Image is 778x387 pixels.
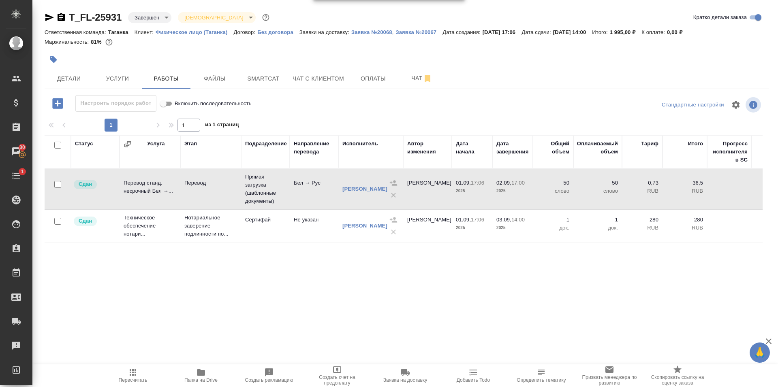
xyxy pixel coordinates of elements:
[592,29,609,35] p: Итого:
[91,39,103,45] p: 81%
[47,95,69,112] button: Добавить работу
[553,29,592,35] p: [DATE] 14:00
[402,73,441,83] span: Чат
[456,140,488,156] div: Дата начала
[753,344,767,361] span: 🙏
[471,180,484,186] p: 17:06
[577,179,618,187] p: 50
[299,29,351,35] p: Заявки на доставку:
[537,224,569,232] p: док.
[688,140,703,148] div: Итого
[395,29,442,35] p: Заявка №20067
[98,74,137,84] span: Услуги
[257,28,299,35] a: Без договора
[294,140,334,156] div: Направление перевода
[124,140,132,148] button: Сгруппировать
[175,100,252,108] span: Включить последовательность
[626,216,658,224] p: 280
[195,74,234,84] span: Файлы
[16,168,28,176] span: 1
[342,186,387,192] a: [PERSON_NAME]
[667,179,703,187] p: 36,5
[342,140,378,148] div: Исполнитель
[667,216,703,224] p: 280
[537,216,569,224] p: 1
[395,28,442,36] button: Заявка №20067
[403,175,452,203] td: [PERSON_NAME]
[156,29,234,35] p: Физическое лицо (Таганка)
[471,217,484,223] p: 17:06
[108,29,135,35] p: Таганка
[522,29,553,35] p: Дата сдачи:
[496,187,529,195] p: 2025
[205,120,239,132] span: из 1 страниц
[577,224,618,232] p: док.
[75,140,93,148] div: Статус
[577,140,618,156] div: Оплачиваемый объем
[496,224,529,232] p: 2025
[442,29,482,35] p: Дата создания:
[711,140,748,164] div: Прогресс исполнителя в SC
[45,39,91,45] p: Маржинальность:
[641,140,658,148] div: Тариф
[79,217,92,225] p: Сдан
[178,12,255,23] div: Завершен
[423,74,432,83] svg: Отписаться
[56,13,66,22] button: Скопировать ссылку
[73,179,115,190] div: Менеджер проверил работу исполнителя, передает ее на следующий этап
[456,224,488,232] p: 2025
[156,28,234,35] a: Физическое лицо (Таганка)
[577,187,618,195] p: слово
[45,29,108,35] p: Ответственная команда:
[135,29,156,35] p: Клиент:
[537,140,569,156] div: Общий объем
[2,166,30,186] a: 1
[537,187,569,195] p: слово
[73,216,115,227] div: Менеджер проверил работу исполнителя, передает ее на следующий этап
[496,180,511,186] p: 02.09,
[184,140,197,148] div: Этап
[693,13,747,21] span: Кратко детали заказа
[726,95,746,115] span: Настроить таблицу
[290,175,338,203] td: Бел → Рус
[660,99,726,111] div: split button
[245,140,287,148] div: Подразделение
[261,12,271,23] button: Доп статусы указывают на важность/срочность заказа
[184,214,237,238] p: Нотариальное заверение подлинности по...
[456,180,471,186] p: 01.09,
[69,12,122,23] a: T_FL-25931
[456,217,471,223] p: 01.09,
[496,217,511,223] p: 03.09,
[257,29,299,35] p: Без договора
[15,143,30,151] span: 30
[45,13,54,22] button: Скопировать ссылку для ЯМессенджера
[483,29,522,35] p: [DATE] 17:06
[342,223,387,229] a: [PERSON_NAME]
[290,212,338,240] td: Не указан
[537,179,569,187] p: 50
[244,74,283,84] span: Smartcat
[120,210,180,242] td: Техническое обеспечение нотари...
[577,216,618,224] p: 1
[79,180,92,188] p: Сдан
[49,74,88,84] span: Детали
[403,212,452,240] td: [PERSON_NAME]
[128,12,171,23] div: Завершен
[626,187,658,195] p: RUB
[511,217,525,223] p: 14:00
[407,140,448,156] div: Автор изменения
[233,29,257,35] p: Договор:
[750,342,770,363] button: 🙏
[351,29,392,35] p: Заявка №20068
[610,29,642,35] p: 1 995,00 ₽
[746,97,763,113] span: Посмотреть информацию
[147,140,165,148] div: Услуга
[667,29,688,35] p: 0,00 ₽
[2,141,30,162] a: 30
[667,187,703,195] p: RUB
[45,51,62,68] button: Добавить тэг
[667,224,703,232] p: RUB
[241,212,290,240] td: Сертифай
[456,187,488,195] p: 2025
[132,14,162,21] button: Завершен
